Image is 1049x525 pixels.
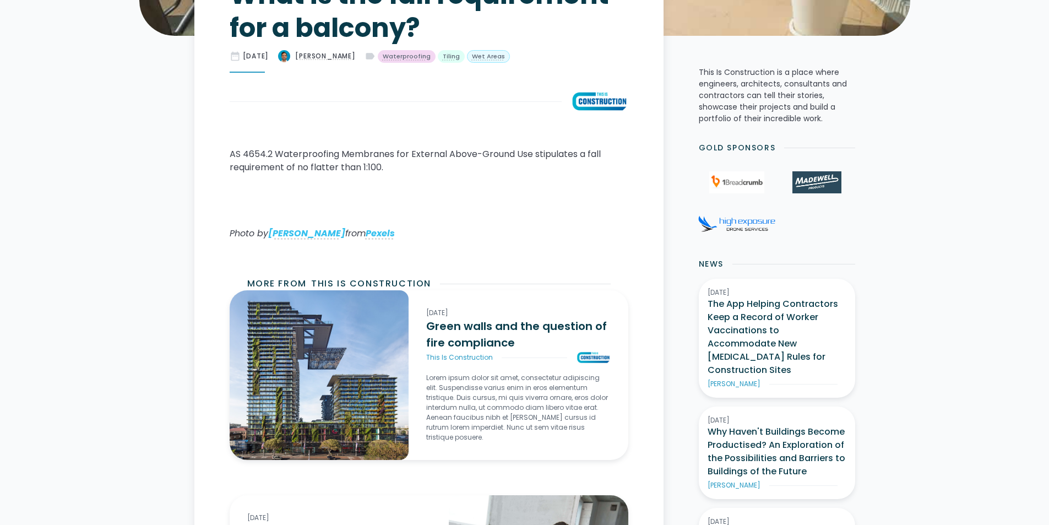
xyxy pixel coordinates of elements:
[230,183,628,196] p: ‍
[278,50,291,63] img: What is the fall requirement for a balcony?
[792,171,841,193] img: Madewell Products
[438,50,465,63] a: Tiling
[247,277,307,290] h2: More from
[268,227,345,240] a: [PERSON_NAME]
[426,318,610,351] h3: Green walls and the question of fire compliance
[311,277,431,290] h2: This Is Construction
[699,279,855,398] a: [DATE]The App Helping Contractors Keep a Record of Worker Vaccinations to Accommodate New [MEDICA...
[409,290,628,460] a: [DATE]Green walls and the question of fire complianceThis Is ConstructionGreen walls and the ques...
[383,52,431,61] div: Waterproofing
[426,353,493,362] div: This Is Construction
[709,171,764,193] img: 1Breadcrumb
[443,52,460,61] div: Tiling
[708,297,846,377] h3: The App Helping Contractors Keep a Record of Worker Vaccinations to Accommodate New [MEDICAL_DATA...
[378,50,436,63] a: Waterproofing
[708,379,760,389] div: [PERSON_NAME]
[230,290,409,460] img: Green walls and the question of fire compliance
[426,308,610,318] div: [DATE]
[699,407,855,499] a: [DATE]Why Haven't Buildings Become Productised? An Exploration of the Possibilities and Barriers ...
[708,425,846,478] h3: Why Haven't Buildings Become Productised? An Exploration of the Possibilities and Barriers to Bui...
[699,142,776,154] h2: Gold Sponsors
[230,148,628,174] p: AS 4654.2 Waterproofing Membranes for External Above-Ground Use stipulates a fall requirement of ...
[230,227,268,240] em: Photo by
[708,480,760,490] div: [PERSON_NAME]
[230,205,628,218] p: ‍
[247,513,431,523] div: [DATE]
[698,215,775,232] img: High Exposure
[467,50,510,63] a: Wet Areas
[345,227,366,240] em: from
[570,90,628,112] img: What is the fall requirement for a balcony?
[295,51,355,61] div: [PERSON_NAME]
[708,288,846,297] div: [DATE]
[472,52,505,61] div: Wet Areas
[365,51,376,62] div: label
[699,67,855,125] p: This Is Construction is a place where engineers, architects, consultants and contractors can tell...
[230,51,241,62] div: date_range
[366,227,395,240] a: Pexels
[278,50,355,63] a: [PERSON_NAME]
[426,373,610,442] p: Lorem ipsum dolor sit amet, consectetur adipiscing elit. Suspendisse varius enim in eros elementu...
[576,351,611,364] img: Green walls and the question of fire compliance
[708,415,846,425] div: [DATE]
[243,51,269,61] div: [DATE]
[699,258,724,270] h2: News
